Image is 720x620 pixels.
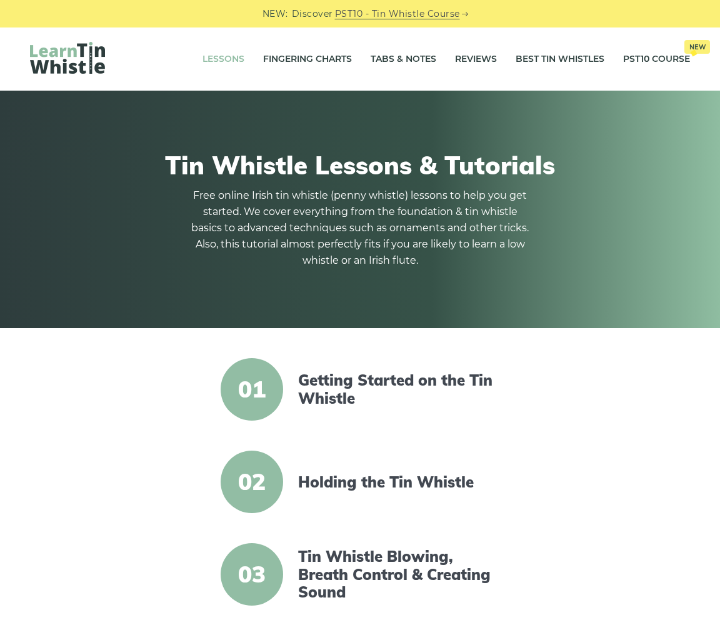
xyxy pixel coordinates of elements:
a: Tabs & Notes [371,44,436,75]
img: LearnTinWhistle.com [30,42,105,74]
a: Getting Started on the Tin Whistle [298,371,498,407]
span: 02 [221,451,283,513]
a: Holding the Tin Whistle [298,473,498,491]
a: Fingering Charts [263,44,352,75]
a: Reviews [455,44,497,75]
span: 03 [221,543,283,606]
a: PST10 CourseNew [623,44,690,75]
a: Best Tin Whistles [516,44,604,75]
span: New [684,40,710,54]
a: Lessons [202,44,244,75]
span: 01 [221,358,283,421]
h1: Tin Whistle Lessons & Tutorials [36,150,684,180]
a: Tin Whistle Blowing, Breath Control & Creating Sound [298,547,498,601]
p: Free online Irish tin whistle (penny whistle) lessons to help you get started. We cover everythin... [191,187,529,269]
